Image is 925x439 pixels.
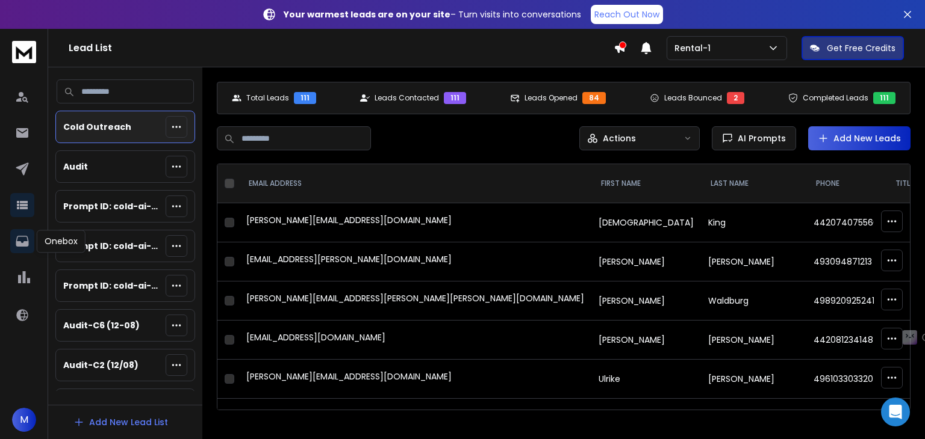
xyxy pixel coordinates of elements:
button: Add New Lead List [64,410,178,434]
p: Prompt ID: cold-ai-reply-b7 (cold outreach) [63,280,161,292]
a: Reach Out Now [591,5,663,24]
p: Actions [603,132,636,144]
td: 442074075566 [806,203,886,242]
td: 493094871213 [806,242,886,281]
td: [PERSON_NAME] [701,321,806,360]
button: M [12,408,36,432]
p: Cold Outreach [63,121,131,133]
span: AI Prompts [733,132,786,144]
button: AI Prompts [712,126,796,150]
td: [PERSON_NAME] [701,360,806,399]
th: FIRST NAME [591,164,701,203]
strong: Your warmest leads are on your site [284,8,450,20]
div: [PERSON_NAME][EMAIL_ADDRESS][DOMAIN_NAME] [246,214,584,231]
td: King [701,203,806,242]
td: Savio [701,399,806,438]
td: [PERSON_NAME] [701,242,806,281]
div: 111 [873,92,895,104]
td: [DEMOGRAPHIC_DATA] [591,203,701,242]
div: 84 [582,92,606,104]
div: [PERSON_NAME][EMAIL_ADDRESS][PERSON_NAME][PERSON_NAME][DOMAIN_NAME] [246,292,584,309]
p: Total Leads [246,93,289,103]
p: Leads Contacted [375,93,439,103]
p: Completed Leads [803,93,868,103]
td: Ulrike [591,360,701,399]
p: Rental-1 [674,42,715,54]
div: Onebox [37,230,86,253]
th: EMAIL ADDRESS [239,164,591,203]
p: Prompt ID: cold-ai-reply-b5 (cold outreach) [63,200,161,212]
div: [EMAIL_ADDRESS][DOMAIN_NAME] [246,331,584,348]
a: Add New Leads [818,132,901,144]
div: [PERSON_NAME][EMAIL_ADDRESS][DOMAIN_NAME] [246,370,584,387]
p: Reach Out Now [594,8,659,20]
img: logo [12,41,36,63]
p: Prompt ID: cold-ai-reply-b6 (cold outreach) [63,240,161,252]
p: Audit-C2 (12/08) [63,359,139,371]
td: [PERSON_NAME] [591,399,701,438]
div: 111 [444,92,466,104]
td: [PERSON_NAME] [591,242,701,281]
p: – Turn visits into conversations [284,8,581,20]
div: 111 [294,92,316,104]
p: Audit [63,161,88,173]
button: Get Free Credits [802,36,904,60]
th: LAST NAME [701,164,806,203]
div: Open Intercom Messenger [881,398,910,426]
div: [EMAIL_ADDRESS][PERSON_NAME][DOMAIN_NAME] [246,253,584,270]
td: [PERSON_NAME] [591,321,701,360]
h1: Lead List [69,41,614,55]
div: 2 [727,92,744,104]
p: Audit-C6 (12-08) [63,319,140,331]
td: 498920925241 [806,281,886,321]
td: 442081234148 [806,321,886,360]
p: Leads Opened [525,93,578,103]
th: Phone [806,164,886,203]
td: 496103303320 [806,360,886,399]
p: Get Free Credits [827,42,895,54]
button: Add New Leads [808,126,911,150]
td: Waldburg [701,281,806,321]
td: - [806,399,886,438]
td: [PERSON_NAME] [591,281,701,321]
p: Leads Bounced [664,93,722,103]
